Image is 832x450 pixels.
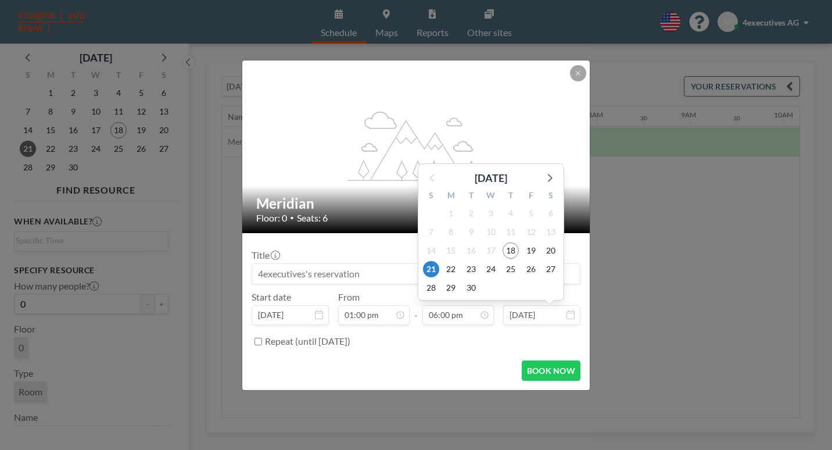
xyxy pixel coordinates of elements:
[256,195,577,212] h2: Meridian
[297,212,328,224] span: Seats: 6
[252,291,291,303] label: Start date
[522,360,580,381] button: BOOK NOW
[338,291,360,303] label: From
[290,213,294,222] span: •
[265,335,350,347] label: Repeat (until [DATE])
[256,212,287,224] span: Floor: 0
[414,295,418,321] span: -
[252,249,279,261] label: Title
[252,264,580,284] input: 4executives's reservation
[348,110,485,180] g: flex-grow: 1.2;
